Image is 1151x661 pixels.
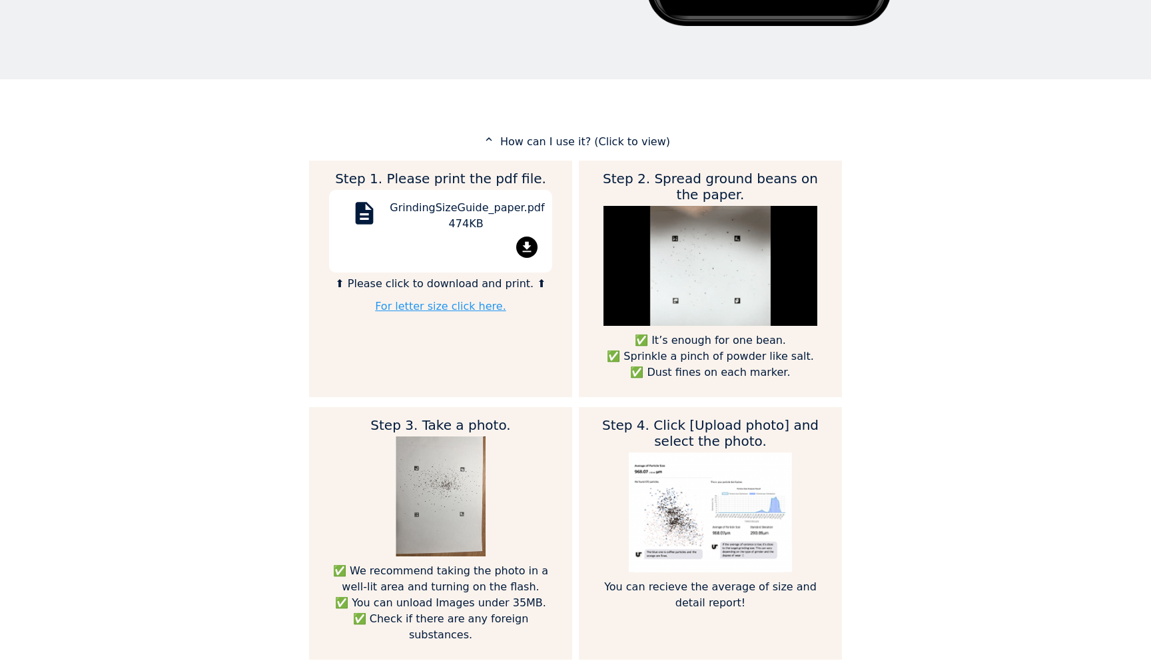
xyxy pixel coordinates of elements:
img: guide [603,206,817,326]
h2: Step 2. Spread ground beans on the paper. [599,171,822,203]
mat-icon: expand_less [481,133,497,145]
p: How can I use it? (Click to view) [309,133,842,150]
p: You can recieve the average of size and detail report! [599,579,822,611]
img: guide [396,436,486,556]
h2: Step 4. Click [Upload photo] and select the photo. [599,417,822,449]
p: ⬆ Please click to download and print. ⬆ [329,276,552,292]
a: For letter size click here. [375,300,506,313]
h2: Step 1. Please print the pdf file. [329,171,552,187]
p: ✅ It’s enough for one bean. ✅ Sprinkle a pinch of powder like salt. ✅ Dust fines on each marker. [599,332,822,380]
p: ✅ We recommend taking the photo in a well-lit area and turning on the flash. ✅ You can unload Ima... [329,563,552,643]
div: GrindingSizeGuide_paper.pdf 474KB [390,200,542,237]
img: guide [629,452,791,572]
h2: Step 3. Take a photo. [329,417,552,433]
mat-icon: description [348,200,380,232]
mat-icon: file_download [516,237,538,258]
